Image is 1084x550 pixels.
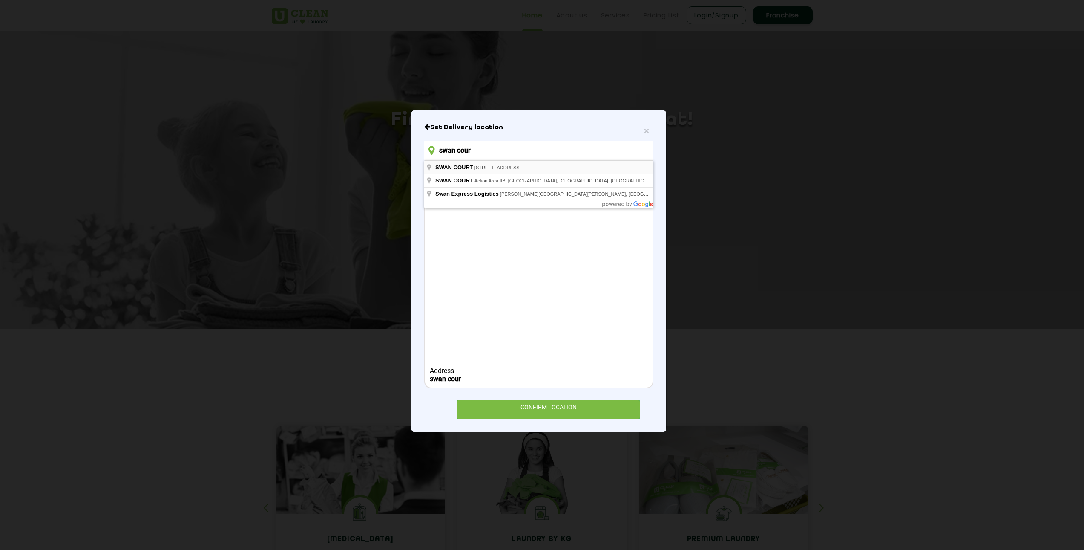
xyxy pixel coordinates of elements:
span: Swan Express Logistics [435,191,499,197]
span: SWAN COUR [435,177,470,184]
div: CONFIRM LOCATION [457,400,640,419]
button: Close [644,126,649,135]
span: T [435,177,474,184]
h6: Close [424,123,653,132]
span: × [644,126,649,136]
input: Enter location [424,141,653,160]
span: T [435,164,474,171]
b: swan cour [430,375,461,383]
span: [STREET_ADDRESS] [474,165,521,170]
span: SWAN COUR [435,164,470,171]
span: [PERSON_NAME][GEOGRAPHIC_DATA][PERSON_NAME], [GEOGRAPHIC_DATA], [GEOGRAPHIC_DATA], [GEOGRAPHIC_DA... [500,191,883,197]
div: Address [430,367,648,375]
span: Action Area IIB, [GEOGRAPHIC_DATA], [GEOGRAPHIC_DATA], [GEOGRAPHIC_DATA], [GEOGRAPHIC_DATA] [474,178,711,183]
